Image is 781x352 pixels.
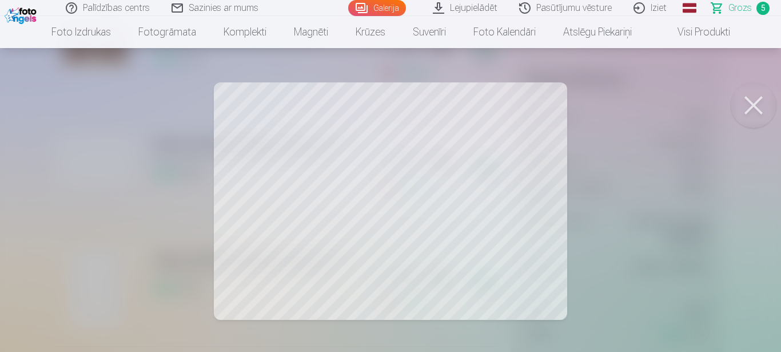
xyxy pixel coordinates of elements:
[342,16,399,48] a: Krūzes
[125,16,210,48] a: Fotogrāmata
[210,16,280,48] a: Komplekti
[549,16,645,48] a: Atslēgu piekariņi
[280,16,342,48] a: Magnēti
[756,2,770,15] span: 5
[460,16,549,48] a: Foto kalendāri
[5,5,39,24] img: /fa1
[728,1,752,15] span: Grozs
[38,16,125,48] a: Foto izdrukas
[645,16,744,48] a: Visi produkti
[399,16,460,48] a: Suvenīri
